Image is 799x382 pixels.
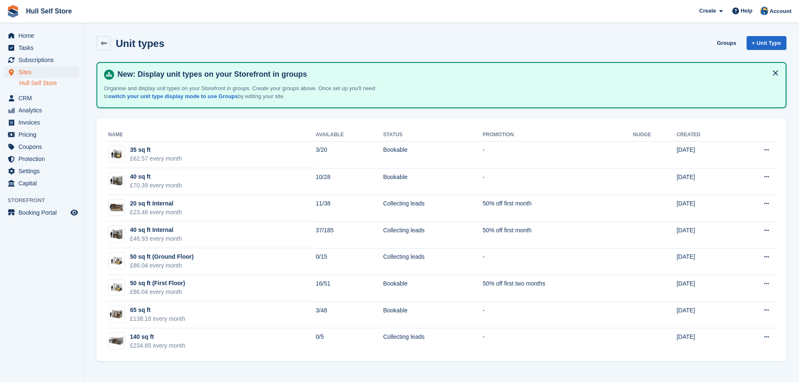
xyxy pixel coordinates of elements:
td: [DATE] [677,195,734,222]
div: 35 sq ft [130,146,182,154]
a: menu [4,54,79,66]
td: 11/38 [316,195,383,222]
div: £70.39 every month [130,181,182,190]
span: Subscriptions [18,54,69,66]
td: Bookable [383,301,482,328]
span: Help [741,7,752,15]
a: menu [4,153,79,165]
td: [DATE] [677,328,734,355]
td: [DATE] [677,141,734,168]
span: Settings [18,165,69,177]
td: [DATE] [677,221,734,248]
div: £138.18 every month [130,314,185,323]
td: - [483,168,633,195]
a: Hull Self Store [23,4,75,18]
span: Create [699,7,716,15]
a: + Unit Type [747,36,786,50]
td: Collecting leads [383,248,482,275]
h2: Unit types [116,38,164,49]
td: 3/48 [316,301,383,328]
th: Available [316,128,383,142]
td: Collecting leads [383,221,482,248]
span: Capital [18,177,69,189]
td: 50% off first two months [483,275,633,302]
span: Invoices [18,117,69,128]
span: Pricing [18,129,69,140]
td: Collecting leads [383,328,482,355]
div: £62.57 every month [130,154,182,163]
span: Account [770,7,791,16]
img: Screenshot%202024-12-03%20103022.jpg [109,200,125,216]
div: 20 sq ft Internal [130,199,182,208]
td: Bookable [383,141,482,168]
img: 50-sqft-unit.jpg [109,281,125,294]
div: 65 sq ft [130,306,185,314]
span: Analytics [18,104,69,116]
span: CRM [18,92,69,104]
td: Collecting leads [383,195,482,222]
th: Promotion [483,128,633,142]
td: 0/15 [316,248,383,275]
th: Created [677,128,734,142]
img: 35-sqft-unit.jpg [109,148,125,160]
a: menu [4,66,79,78]
td: - [483,301,633,328]
a: Preview store [69,208,79,218]
td: [DATE] [677,301,734,328]
img: Hull Self Store [760,7,768,15]
a: menu [4,207,79,218]
span: Storefront [8,196,83,205]
td: 0/5 [316,328,383,355]
a: Hull Self Store [19,79,79,87]
th: Status [383,128,482,142]
a: menu [4,42,79,54]
td: 50% off first month [483,195,633,222]
td: 37/185 [316,221,383,248]
div: £46.93 every month [130,234,182,243]
div: 140 sq ft [130,333,185,341]
div: 50 sq ft (Ground Floor) [130,252,194,261]
img: 50-sqft-unit.jpg [109,255,125,267]
span: Protection [18,153,69,165]
div: 40 sq ft Internal [130,226,182,234]
span: Sites [18,66,69,78]
a: menu [4,165,79,177]
div: £234.65 every month [130,341,185,350]
a: menu [4,117,79,128]
td: - [483,248,633,275]
td: 50% off first month [483,221,633,248]
td: Bookable [383,168,482,195]
td: - [483,328,633,355]
td: 3/20 [316,141,383,168]
a: menu [4,30,79,42]
h4: New: Display unit types on your Storefront in groups [114,70,779,79]
span: Coupons [18,141,69,153]
div: 50 sq ft (First Floor) [130,279,185,288]
a: switch your unit type display mode to use Groups [109,93,238,99]
div: £86.04 every month [130,261,194,270]
a: menu [4,92,79,104]
a: menu [4,141,79,153]
a: Groups [713,36,739,50]
span: Home [18,30,69,42]
a: menu [4,104,79,116]
td: [DATE] [677,275,734,302]
td: Bookable [383,275,482,302]
img: 64-sqft-unit.jpg [109,308,125,320]
td: - [483,141,633,168]
span: Tasks [18,42,69,54]
div: £86.04 every month [130,288,185,296]
td: 16/51 [316,275,383,302]
span: Booking Portal [18,207,69,218]
th: Nudge [633,128,677,142]
td: [DATE] [677,168,734,195]
img: 40-sqft-unit%20(1).jpg [109,175,125,187]
td: 10/28 [316,168,383,195]
a: menu [4,177,79,189]
img: 140-sqft-unit.jpg [109,335,125,347]
div: £23.46 every month [130,208,182,217]
th: Name [107,128,316,142]
a: menu [4,129,79,140]
p: Organise and display unit types on your Storefront in groups. Create your groups above. Once set ... [104,84,398,101]
td: [DATE] [677,248,734,275]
